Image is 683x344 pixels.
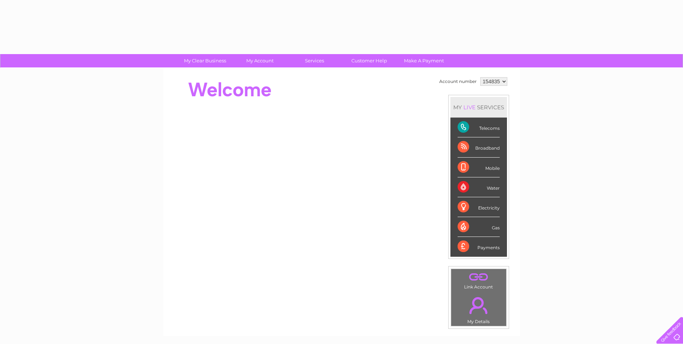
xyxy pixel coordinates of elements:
td: Link Account [451,269,507,291]
td: Account number [437,75,478,88]
div: Payments [458,237,500,256]
a: . [453,293,504,318]
a: . [453,271,504,283]
div: Electricity [458,197,500,217]
div: Mobile [458,158,500,177]
div: LIVE [462,104,477,111]
a: My Account [230,54,289,67]
td: My Details [451,291,507,326]
div: MY SERVICES [450,97,507,118]
a: Services [285,54,344,67]
a: Make A Payment [394,54,454,67]
div: Telecoms [458,118,500,137]
a: My Clear Business [175,54,235,67]
div: Gas [458,217,500,237]
div: Broadband [458,137,500,157]
div: Water [458,177,500,197]
a: Customer Help [340,54,399,67]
